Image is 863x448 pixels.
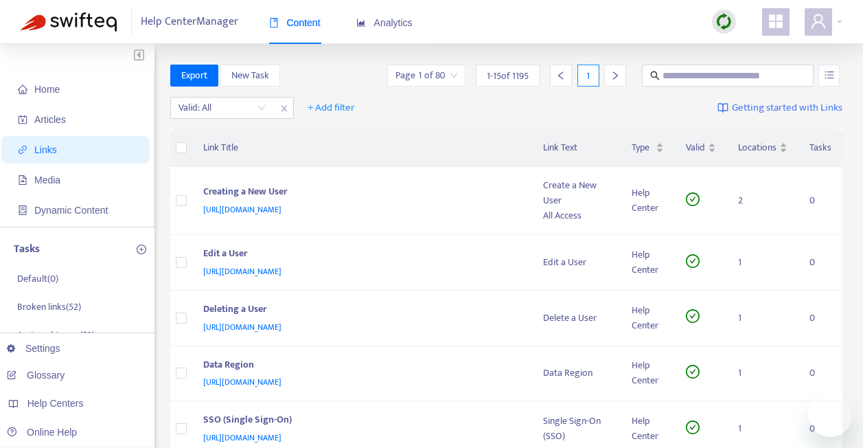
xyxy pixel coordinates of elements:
div: Edit a User [543,255,610,270]
span: user [810,13,827,30]
td: 1 [727,291,798,346]
span: Help Center Manager [141,9,238,35]
span: [URL][DOMAIN_NAME] [203,320,281,334]
div: Data Region [543,366,610,381]
div: Single Sign-On (SSO) [543,414,610,444]
button: + Add filter [297,97,365,119]
a: Getting started with Links [717,97,842,119]
td: 1 [727,346,798,402]
a: Online Help [7,427,77,438]
span: Analytics [356,17,413,28]
span: right [610,71,620,80]
p: Assigned to me ( 52 ) [17,328,95,342]
span: check-circle [686,254,700,268]
span: file-image [18,175,27,185]
th: Type [621,129,675,167]
button: Export [170,65,218,87]
span: [URL][DOMAIN_NAME] [203,431,281,445]
td: 0 [798,346,842,402]
div: Creating a New User [203,184,516,202]
span: unordered-list [825,70,834,80]
td: 0 [798,167,842,235]
th: Valid [675,129,727,167]
span: Export [181,68,207,83]
span: check-circle [686,192,700,206]
span: Content [269,17,321,28]
a: Settings [7,343,60,354]
span: left [556,71,566,80]
td: 0 [798,235,842,291]
span: Links [34,144,57,155]
span: 1 - 15 of 1195 [487,69,529,83]
span: + Add filter [308,100,355,116]
div: All Access [543,208,610,223]
p: Tasks [14,241,40,258]
span: Help Centers [27,398,84,409]
td: 0 [798,291,842,346]
p: Broken links ( 52 ) [17,300,81,314]
th: Link Text [532,129,621,167]
span: Dynamic Content [34,205,108,216]
span: Home [34,84,60,95]
span: plus-circle [137,245,146,254]
span: check-circle [686,365,700,379]
div: Help Center [632,247,664,278]
img: image-link [717,102,728,113]
img: Swifteq [21,12,117,32]
span: container [18,205,27,215]
span: book [269,18,279,27]
span: account-book [18,115,27,124]
div: Deleting a User [203,302,516,320]
span: area-chart [356,18,366,27]
p: Default ( 0 ) [17,271,58,286]
td: 2 [727,167,798,235]
span: [URL][DOMAIN_NAME] [203,375,281,389]
span: close [275,100,293,117]
div: 1 [577,65,599,87]
span: [URL][DOMAIN_NAME] [203,203,281,216]
div: Delete a User [543,311,610,326]
th: Locations [727,129,798,167]
button: New Task [220,65,280,87]
span: check-circle [686,421,700,434]
th: Link Title [192,129,533,167]
div: Data Region [203,357,516,375]
span: link [18,145,27,155]
span: Locations [738,140,776,155]
span: home [18,85,27,94]
span: Media [34,175,60,186]
span: Articles [34,114,66,125]
div: Create a New User [543,178,610,208]
div: SSO (Single Sign-On) [203,412,516,430]
iframe: Button to launch messaging window [808,393,852,437]
td: 1 [727,235,798,291]
span: Type [632,140,653,155]
span: appstore [768,13,784,30]
span: search [650,71,660,80]
div: Help Center [632,303,664,333]
div: Help Center [632,414,664,444]
span: check-circle [686,309,700,323]
span: [URL][DOMAIN_NAME] [203,265,281,278]
span: New Task [231,68,269,83]
button: unordered-list [818,65,840,87]
div: Edit a User [203,246,516,264]
th: Tasks [798,129,842,167]
img: sync.dc5367851b00ba804db3.png [715,13,733,30]
div: Help Center [632,186,664,216]
a: Glossary [7,370,65,381]
span: Valid [686,140,705,155]
div: Help Center [632,358,664,388]
span: Getting started with Links [732,100,842,116]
